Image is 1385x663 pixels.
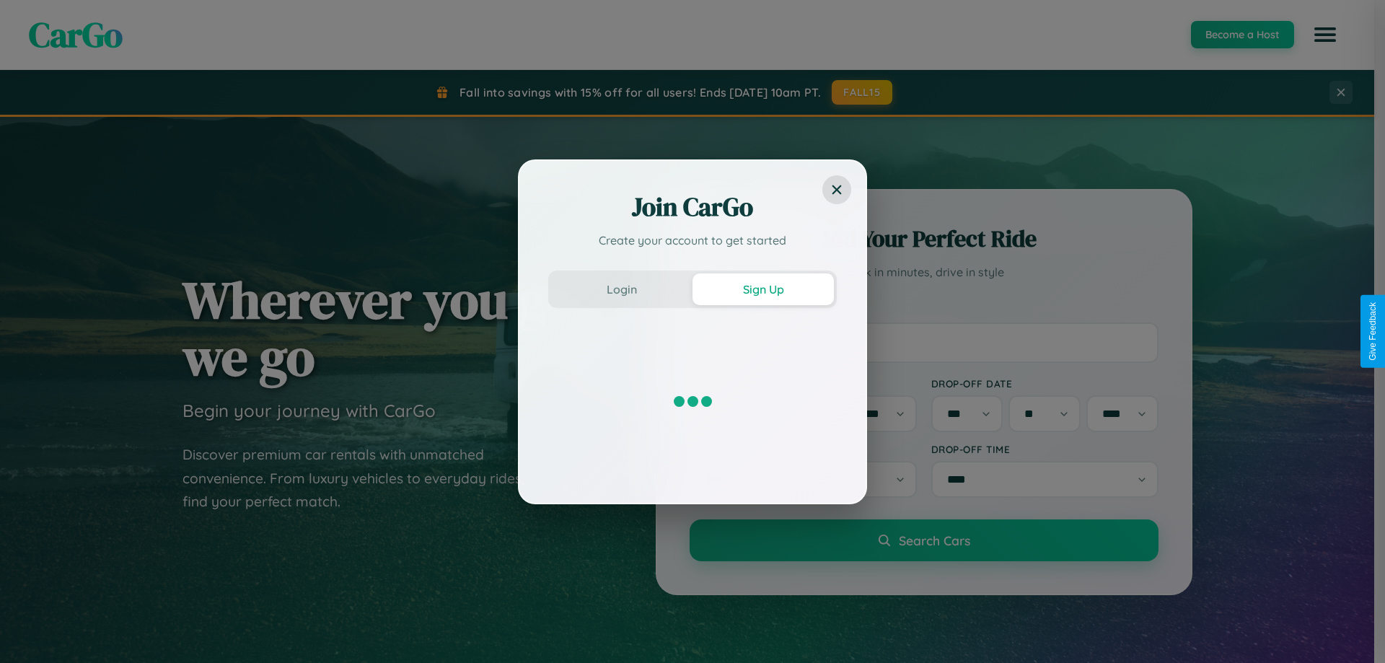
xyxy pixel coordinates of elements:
h2: Join CarGo [548,190,837,224]
p: Create your account to get started [548,232,837,249]
button: Login [551,273,692,305]
div: Give Feedback [1368,302,1378,361]
button: Sign Up [692,273,834,305]
iframe: Intercom live chat [14,614,49,649]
